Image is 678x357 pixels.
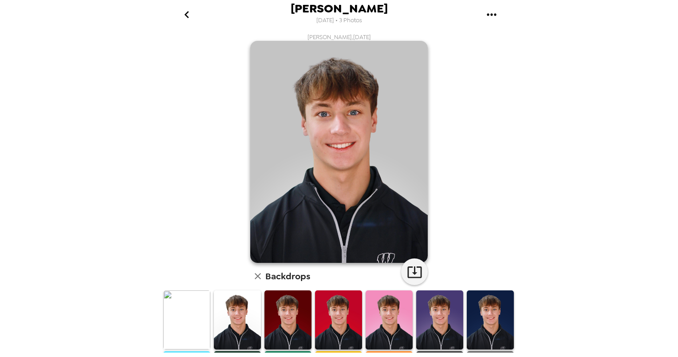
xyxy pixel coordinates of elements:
[265,269,310,283] h6: Backdrops
[163,290,210,349] img: Original
[250,41,428,263] img: user
[316,15,362,27] span: [DATE] • 3 Photos
[307,33,371,41] span: [PERSON_NAME] , [DATE]
[291,3,388,15] span: [PERSON_NAME]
